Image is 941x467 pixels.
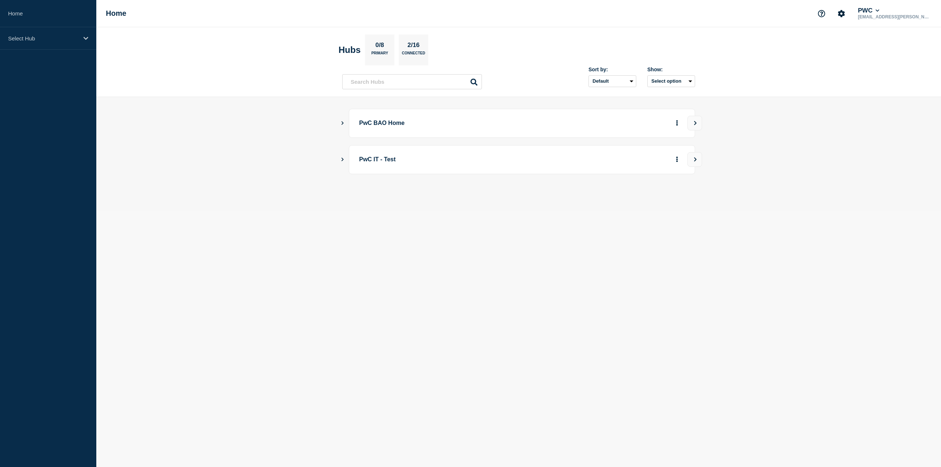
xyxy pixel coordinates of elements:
[359,116,562,130] p: PwC BAO Home
[8,35,79,42] p: Select Hub
[371,51,388,59] p: Primary
[341,121,344,126] button: Show Connected Hubs
[373,42,387,51] p: 0/8
[588,67,636,72] div: Sort by:
[341,157,344,162] button: Show Connected Hubs
[672,116,682,130] button: More actions
[588,75,636,87] select: Sort by
[856,14,933,19] p: [EMAIL_ADDRESS][PERSON_NAME][DOMAIN_NAME]
[834,6,849,21] button: Account settings
[647,75,695,87] button: Select option
[339,45,361,55] h2: Hubs
[359,153,562,166] p: PwC IT - Test
[672,153,682,166] button: More actions
[402,51,425,59] p: Connected
[687,116,702,130] button: View
[687,152,702,167] button: View
[342,74,482,89] input: Search Hubs
[814,6,829,21] button: Support
[106,9,126,18] h1: Home
[647,67,695,72] div: Show:
[405,42,422,51] p: 2/16
[856,7,881,14] button: PWC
